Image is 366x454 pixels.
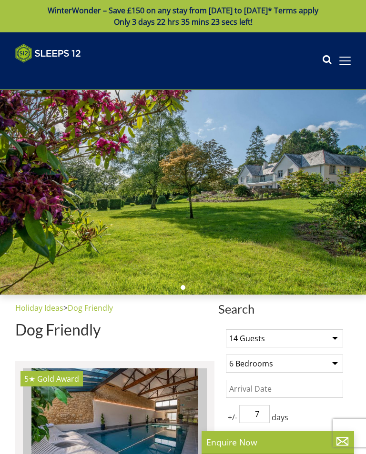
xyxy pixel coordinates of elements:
span: +/- [226,412,239,423]
span: Only 3 days 22 hrs 35 mins 23 secs left! [114,17,253,27]
input: Arrival Date [226,380,343,398]
h1: Dog Friendly [15,321,214,338]
a: Holiday Ideas [15,303,63,313]
iframe: Customer reviews powered by Trustpilot [10,69,111,77]
p: Enquire Now [206,436,349,448]
span: Churchill 20 has a 5 star rating under the Quality in Tourism Scheme [24,374,35,384]
a: Dog Friendly [68,303,113,313]
span: > [63,303,68,313]
span: days [270,412,290,423]
img: Sleeps 12 [15,44,81,63]
span: Churchill 20 has been awarded a Gold Award by Visit England [37,374,79,384]
span: Search [218,302,351,316]
label: Arrival Day Of Week [226,430,343,442]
